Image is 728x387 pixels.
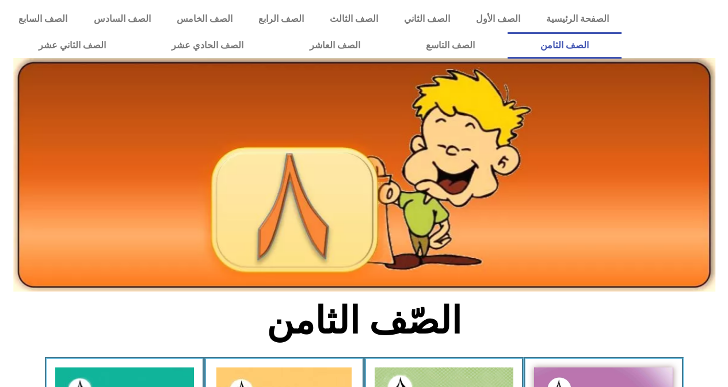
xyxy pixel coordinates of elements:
a: الصف العاشر [277,32,393,59]
a: الصف السابع [6,6,81,32]
a: الصف الثاني [391,6,463,32]
a: الصف الخامس [163,6,245,32]
a: الصف الثالث [317,6,391,32]
a: الصف الثامن [508,32,622,59]
a: الصف الرابع [245,6,317,32]
a: الصف الأول [463,6,533,32]
a: الصف الحادي عشر [139,32,276,59]
a: الصف الثاني عشر [6,32,139,59]
h2: الصّف الثامن [174,298,554,343]
a: الصف السادس [81,6,163,32]
a: الصف التاسع [393,32,508,59]
a: الصفحة الرئيسية [533,6,622,32]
